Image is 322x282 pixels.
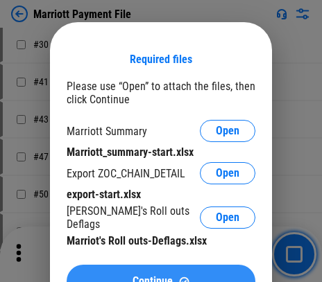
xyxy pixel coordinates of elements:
[200,162,255,184] button: Open
[67,146,255,159] div: Marriott_summary-start.xlsx
[67,125,147,138] div: Marriott Summary
[216,212,239,223] span: Open
[67,204,200,231] div: [PERSON_NAME]'s Roll outs Deflags
[67,234,255,247] div: Marriot's Roll outs-Deflags.xlsx
[200,206,255,229] button: Open
[216,125,239,136] span: Open
[67,80,255,106] div: Please use “Open” to attach the files, then click Continue
[130,53,192,66] div: Required files
[67,167,185,180] div: Export ZOC_CHAIN_DETAIL
[216,168,239,179] span: Open
[200,120,255,142] button: Open
[67,188,255,201] div: export-start.xlsx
